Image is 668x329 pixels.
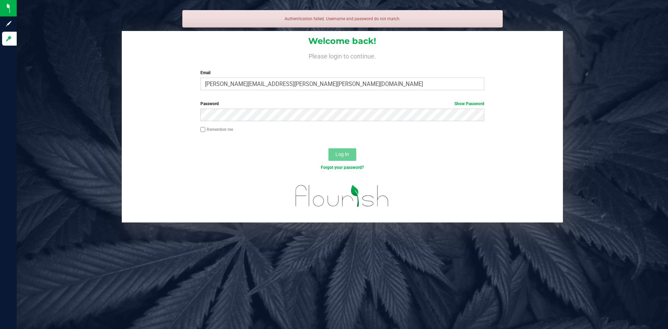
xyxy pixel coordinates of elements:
[287,178,397,214] img: flourish_logo.svg
[122,37,563,46] h1: Welcome back!
[321,165,364,170] a: Forgot your password?
[122,52,563,60] h4: Please login to continue.
[454,101,484,106] a: Show Password
[5,20,12,27] inline-svg: Sign up
[200,127,205,132] input: Remember me
[5,35,12,42] inline-svg: Log in
[200,70,484,76] label: Email
[335,151,349,157] span: Log In
[200,126,233,133] label: Remember me
[182,10,503,28] div: Authentication failed. Username and password do not match.
[328,148,356,161] button: Log In
[200,101,219,106] span: Password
